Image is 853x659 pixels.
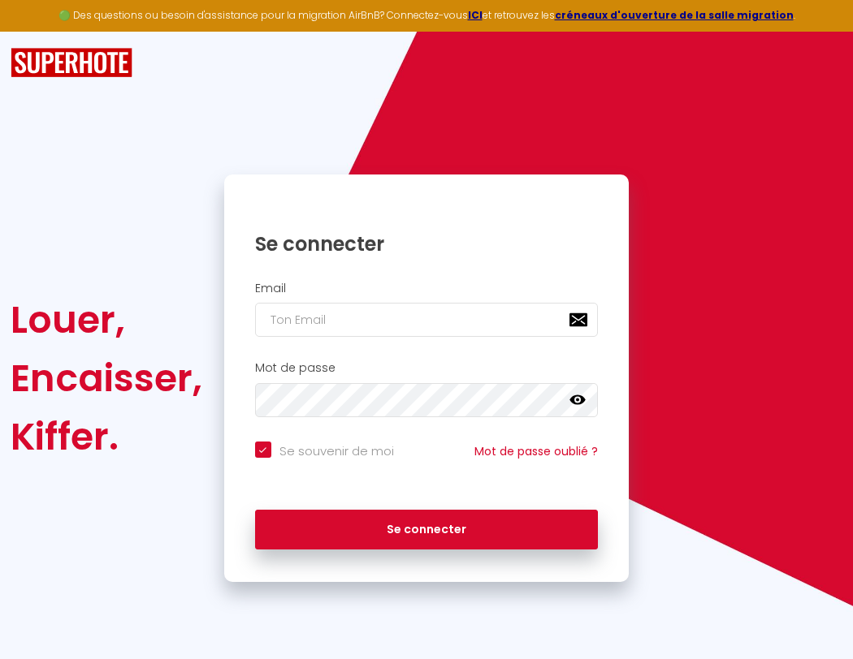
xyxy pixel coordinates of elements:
[11,48,132,78] img: SuperHote logo
[255,361,599,375] h2: Mot de passe
[255,231,599,256] h1: Se connecter
[255,510,599,550] button: Se connecter
[11,291,202,349] div: Louer,
[555,8,794,22] a: créneaux d'ouverture de la salle migration
[255,303,599,337] input: Ton Email
[468,8,483,22] a: ICI
[255,282,599,295] h2: Email
[11,407,202,466] div: Kiffer.
[474,443,598,459] a: Mot de passe oublié ?
[11,349,202,407] div: Encaisser,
